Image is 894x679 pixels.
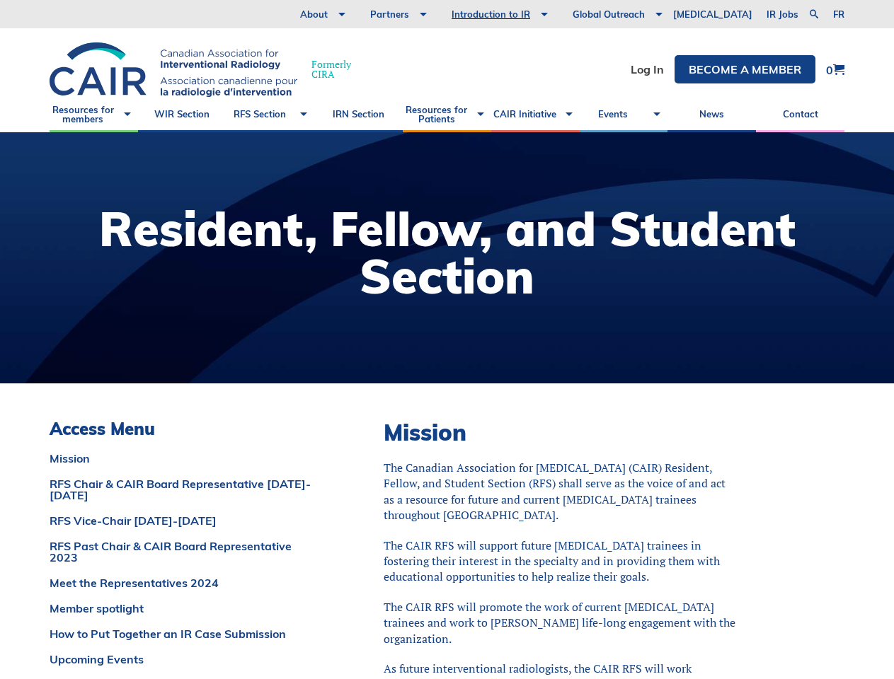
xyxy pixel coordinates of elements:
[50,577,313,588] a: Meet the Representatives 2024
[50,540,313,563] a: RFS Past Chair & CAIR Board Representative 2023
[756,97,844,132] a: Contact
[491,97,580,132] a: CAIR Initiative
[50,97,138,132] a: Resources for members
[50,42,297,97] img: CIRA
[675,55,815,83] a: Become a member
[631,64,664,75] a: Log In
[227,97,315,132] a: RFS Section
[833,10,844,19] a: fr
[667,97,756,132] a: News
[50,603,313,614] a: Member spotlight
[50,42,365,97] a: FormerlyCIRA
[403,97,491,132] a: Resources for Patients
[384,419,738,446] h2: Mission
[384,599,738,646] p: The CAIR RFS will promote the work of current [MEDICAL_DATA] trainees and work to [PERSON_NAME] l...
[50,628,313,639] a: How to Put Together an IR Case Submission
[50,654,313,665] a: Upcoming Events
[50,453,313,464] a: Mission
[14,205,880,300] h1: Resident, Fellow, and Student Section
[384,538,738,585] p: The CAIR RFS will support future [MEDICAL_DATA] trainees in fostering their interest in the speci...
[50,419,313,439] h3: Access Menu
[138,97,227,132] a: WIR Section
[384,460,738,523] p: The Canadian Association for [MEDICAL_DATA] (CAIR) Resident, Fellow, and Student Section (RFS) sh...
[314,97,403,132] a: IRN Section
[826,64,844,76] a: 0
[580,97,668,132] a: Events
[311,59,351,79] span: Formerly CIRA
[50,515,313,526] a: RFS Vice-Chair [DATE]-[DATE]
[50,478,313,501] a: RFS Chair & CAIR Board Representative [DATE]-[DATE]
